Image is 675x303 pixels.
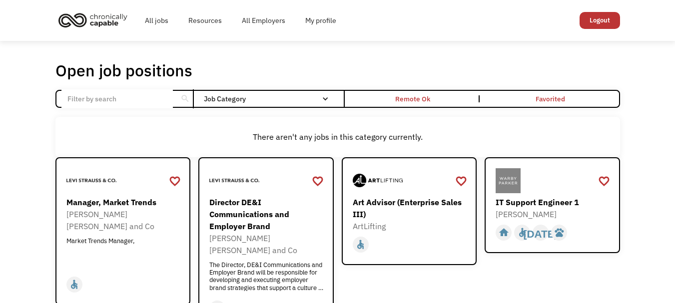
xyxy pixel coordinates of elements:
[355,237,366,252] div: accessible
[60,131,615,143] div: There aren't any jobs in this category currently.
[345,91,482,107] a: Remote Ok
[312,174,324,189] a: favorite_border
[496,168,521,193] img: Warby Parker
[395,93,430,105] div: Remote Ok
[55,9,135,31] a: home
[209,232,325,256] div: [PERSON_NAME] [PERSON_NAME] and Co
[524,225,558,240] div: [DATE]
[169,174,181,189] a: favorite_border
[496,208,612,220] div: [PERSON_NAME]
[580,12,620,29] a: Logout
[485,157,620,253] a: Warby ParkerIT Support Engineer 1[PERSON_NAME]homeaccessible[DATE]pets
[61,89,173,108] input: Filter by search
[66,208,182,232] div: [PERSON_NAME] [PERSON_NAME] and Co
[232,4,295,36] a: All Employers
[180,91,190,106] div: search
[209,261,325,291] div: The Director, DE&I Communications and Employer Brand will be responsible for developing and execu...
[55,9,130,31] img: Chronically Capable logo
[295,4,346,36] a: My profile
[342,157,477,265] a: ArtLiftingArt Advisor (Enterprise Sales III)ArtLiftingaccessible
[66,168,116,193] img: Levi Strauss and Co
[66,237,182,267] div: Market Trends Manager,
[178,4,232,36] a: Resources
[598,174,610,189] a: favorite_border
[353,220,469,232] div: ArtLifting
[554,225,565,240] div: pets
[55,60,192,80] h1: Open job positions
[496,196,612,208] div: IT Support Engineer 1
[455,174,467,189] a: favorite_border
[209,196,325,232] div: Director DE&I Communications and Employer Brand
[66,196,182,208] div: Manager, Market Trends
[69,277,79,292] div: accessible
[482,91,619,107] a: Favorited
[204,91,338,107] div: Job Category
[204,95,338,102] div: Job Category
[55,90,620,108] form: Email Form
[209,168,259,193] img: Levi Strauss and Co
[353,168,403,193] img: ArtLifting
[517,225,528,240] div: accessible
[353,196,469,220] div: Art Advisor (Enterprise Sales III)
[135,4,178,36] a: All jobs
[499,225,509,240] div: home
